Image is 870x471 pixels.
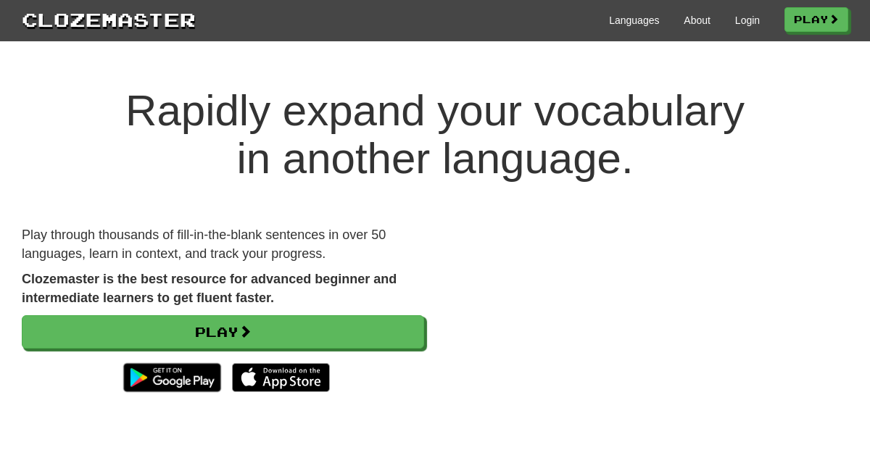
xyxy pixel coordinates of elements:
p: Play through thousands of fill-in-the-blank sentences in over 50 languages, learn in context, and... [22,226,424,263]
a: About [684,13,710,28]
a: Clozemaster [22,6,196,33]
a: Login [735,13,760,28]
a: Play [22,315,424,349]
a: Languages [609,13,659,28]
img: Get it on Google Play [116,356,228,399]
strong: Clozemaster is the best resource for advanced beginner and intermediate learners to get fluent fa... [22,272,397,305]
img: Download_on_the_App_Store_Badge_US-UK_135x40-25178aeef6eb6b83b96f5f2d004eda3bffbb37122de64afbaef7... [232,363,330,392]
a: Play [784,7,848,32]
